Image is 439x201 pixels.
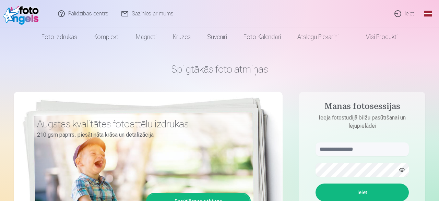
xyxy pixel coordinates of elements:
[37,118,246,130] h3: Augstas kvalitātes fotoattēlu izdrukas
[128,27,165,47] a: Magnēti
[347,27,406,47] a: Visi produkti
[235,27,289,47] a: Foto kalendāri
[199,27,235,47] a: Suvenīri
[309,114,416,130] p: Ieeja fotostudijā bilžu pasūtīšanai un lejupielādei
[33,27,85,47] a: Foto izdrukas
[289,27,347,47] a: Atslēgu piekariņi
[165,27,199,47] a: Krūzes
[309,101,416,114] h4: Manas fotosessijas
[14,63,425,75] h1: Spilgtākās foto atmiņas
[37,130,246,140] p: 210 gsm papīrs, piesātināta krāsa un detalizācija
[3,3,42,25] img: /fa1
[85,27,128,47] a: Komplekti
